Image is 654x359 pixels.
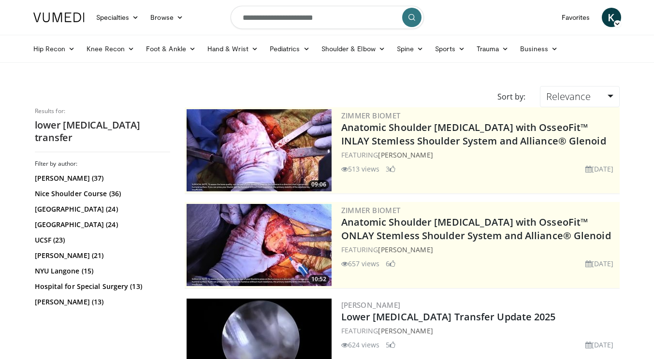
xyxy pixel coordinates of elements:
a: Hospital for Special Surgery (13) [35,282,168,291]
a: Anatomic Shoulder [MEDICAL_DATA] with OsseoFit™ INLAY Stemless Shoulder System and Alliance® Glenoid [341,121,606,147]
a: [GEOGRAPHIC_DATA] (24) [35,204,168,214]
a: NYU Langone (15) [35,266,168,276]
a: [PERSON_NAME] [378,150,433,159]
span: Relevance [546,90,591,103]
a: Specialties [90,8,145,27]
p: Results for: [35,107,170,115]
h2: lower [MEDICAL_DATA] transfer [35,119,170,144]
a: Hip Recon [28,39,81,58]
li: 6 [386,258,395,269]
a: Zimmer Biomet [341,111,401,120]
a: UCSF (23) [35,235,168,245]
div: FEATURING [341,244,618,255]
li: [DATE] [585,164,614,174]
a: Trauma [471,39,515,58]
a: Favorites [556,8,596,27]
a: [PERSON_NAME] (21) [35,251,168,260]
input: Search topics, interventions [231,6,424,29]
a: 09:06 [187,109,332,191]
li: [DATE] [585,258,614,269]
div: Sort by: [490,86,533,107]
a: Pediatrics [264,39,316,58]
li: [DATE] [585,340,614,350]
img: 59d0d6d9-feca-4357-b9cd-4bad2cd35cb6.300x170_q85_crop-smart_upscale.jpg [187,109,332,191]
h3: Filter by author: [35,160,170,168]
img: VuMedi Logo [33,13,85,22]
a: Hand & Wrist [202,39,264,58]
a: K [602,8,621,27]
a: [GEOGRAPHIC_DATA] (24) [35,220,168,230]
a: Lower [MEDICAL_DATA] Transfer Update 2025 [341,310,556,323]
div: FEATURING [341,326,618,336]
a: Business [514,39,564,58]
a: Spine [391,39,429,58]
li: 657 views [341,258,380,269]
span: 10:52 [308,275,329,284]
li: 624 views [341,340,380,350]
a: [PERSON_NAME] [378,245,433,254]
li: 5 [386,340,395,350]
a: Shoulder & Elbow [316,39,391,58]
a: Anatomic Shoulder [MEDICAL_DATA] with OsseoFit™ ONLAY Stemless Shoulder System and Alliance® Glenoid [341,215,611,242]
span: 09:06 [308,180,329,189]
a: [PERSON_NAME] [378,326,433,335]
a: Nice Shoulder Course (36) [35,189,168,199]
a: Foot & Ankle [140,39,202,58]
a: [PERSON_NAME] (37) [35,173,168,183]
a: Zimmer Biomet [341,205,401,215]
a: Sports [429,39,471,58]
li: 3 [386,164,395,174]
a: Browse [145,8,189,27]
a: [PERSON_NAME] (13) [35,297,168,307]
a: [PERSON_NAME] [341,300,401,310]
a: 10:52 [187,204,332,286]
li: 513 views [341,164,380,174]
a: Knee Recon [81,39,140,58]
img: 68921608-6324-4888-87da-a4d0ad613160.300x170_q85_crop-smart_upscale.jpg [187,204,332,286]
div: FEATURING [341,150,618,160]
a: Relevance [540,86,619,107]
